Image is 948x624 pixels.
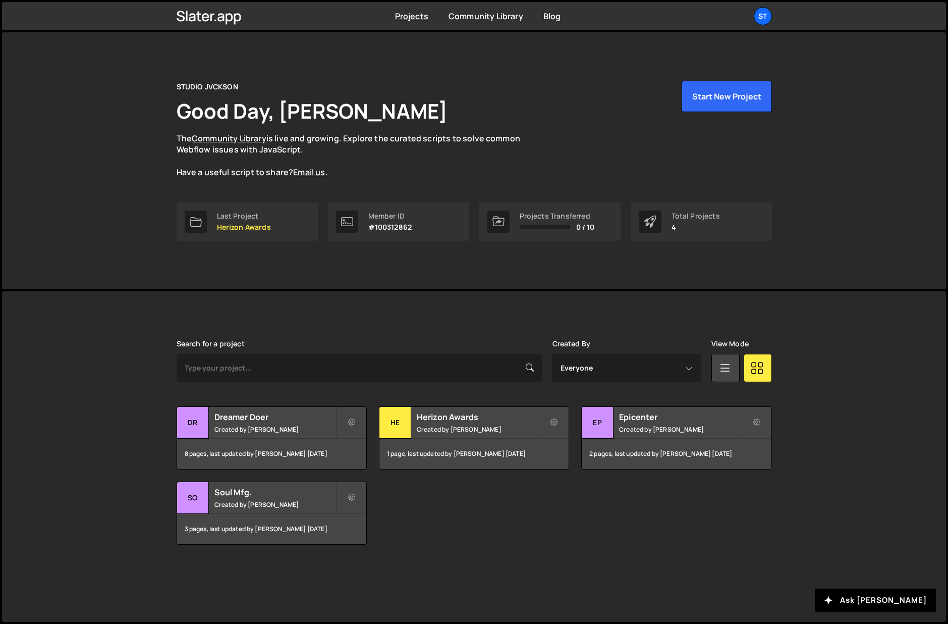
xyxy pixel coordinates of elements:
[379,406,569,470] a: He Herizon Awards Created by [PERSON_NAME] 1 page, last updated by [PERSON_NAME] [DATE]
[379,407,411,439] div: He
[177,97,448,125] h1: Good Day, [PERSON_NAME]
[552,340,591,348] label: Created By
[379,439,569,469] div: 1 page, last updated by [PERSON_NAME] [DATE]
[217,223,271,231] p: Herizon Awards
[177,202,318,241] a: Last Project Herizon Awards
[582,439,771,469] div: 2 pages, last updated by [PERSON_NAME] [DATE]
[711,340,749,348] label: View Mode
[214,500,336,509] small: Created by [PERSON_NAME]
[217,212,271,220] div: Last Project
[177,482,367,545] a: So Soul Mfg. Created by [PERSON_NAME] 3 pages, last updated by [PERSON_NAME] [DATE]
[368,223,412,231] p: #100312862
[177,81,238,93] div: STUDIO JVCKSON
[214,487,336,498] h2: Soul Mfg.
[177,407,209,439] div: Dr
[682,81,772,112] button: Start New Project
[672,212,720,220] div: Total Projects
[214,411,336,423] h2: Dreamer Doer
[619,425,741,434] small: Created by [PERSON_NAME]
[214,425,336,434] small: Created by [PERSON_NAME]
[754,7,772,25] a: ST
[417,425,538,434] small: Created by [PERSON_NAME]
[417,411,538,423] h2: Herizon Awards
[177,482,209,514] div: So
[815,589,936,612] button: Ask [PERSON_NAME]
[449,11,523,22] a: Community Library
[543,11,561,22] a: Blog
[619,411,741,423] h2: Epicenter
[520,212,595,220] div: Projects Transferred
[177,340,245,348] label: Search for a project
[177,406,367,470] a: Dr Dreamer Doer Created by [PERSON_NAME] 8 pages, last updated by [PERSON_NAME] [DATE]
[293,167,325,178] a: Email us
[672,223,720,231] p: 4
[395,11,428,22] a: Projects
[177,514,366,544] div: 3 pages, last updated by [PERSON_NAME] [DATE]
[177,133,540,178] p: The is live and growing. Explore the curated scripts to solve common Webflow issues with JavaScri...
[576,223,595,231] span: 0 / 10
[177,354,542,382] input: Type your project...
[581,406,771,470] a: Ep Epicenter Created by [PERSON_NAME] 2 pages, last updated by [PERSON_NAME] [DATE]
[177,439,366,469] div: 8 pages, last updated by [PERSON_NAME] [DATE]
[368,212,412,220] div: Member ID
[582,407,614,439] div: Ep
[192,133,266,144] a: Community Library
